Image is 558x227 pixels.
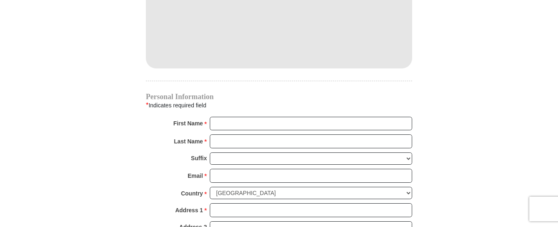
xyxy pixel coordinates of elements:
strong: Country [181,188,203,199]
strong: First Name [173,118,203,129]
h4: Personal Information [146,93,412,100]
strong: Email [188,170,203,182]
strong: Address 1 [175,204,203,216]
div: Indicates required field [146,100,412,111]
strong: Suffix [191,152,207,164]
strong: Last Name [174,136,203,147]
